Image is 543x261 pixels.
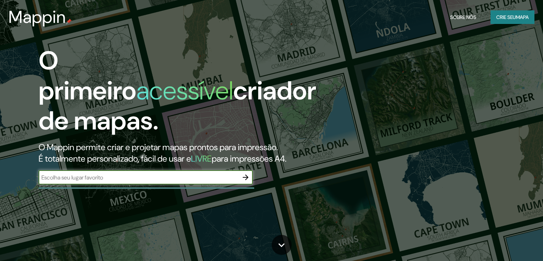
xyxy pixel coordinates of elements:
[496,14,516,20] font: Crie seu
[212,153,286,164] font: para impressões A4.
[39,173,238,182] input: Escolha seu lugar favorito
[39,153,191,164] font: É totalmente personalizado, fácil de usar e
[450,14,476,20] font: Sobre nós
[191,153,212,164] font: LIVRE
[136,74,233,107] font: acessível
[516,14,529,20] font: mapa
[39,74,316,137] font: criador de mapas.
[39,44,136,107] font: O primeiro
[39,142,278,153] font: O Mappin permite criar e projetar mapas prontos para impressão.
[447,10,479,24] button: Sobre nós
[9,6,66,28] font: Mappin
[491,10,534,24] button: Crie seumapa
[66,19,72,24] img: pino de mapa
